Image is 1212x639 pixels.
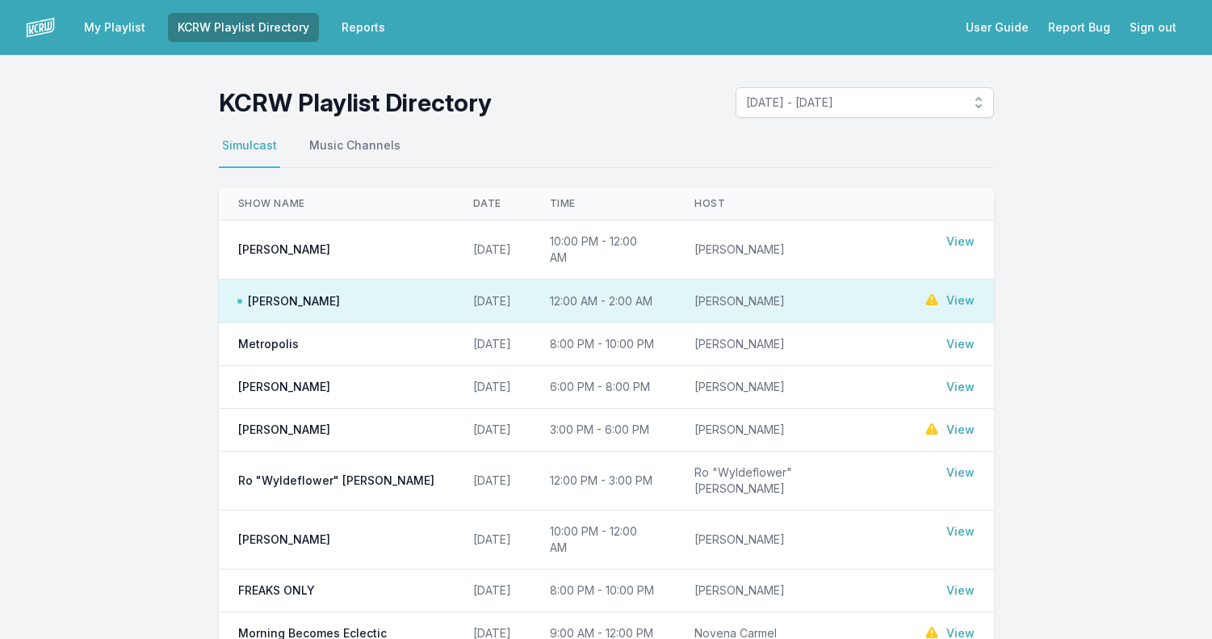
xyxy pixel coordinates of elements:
[332,13,395,42] a: Reports
[454,511,531,570] td: [DATE]
[675,409,904,452] td: [PERSON_NAME]
[238,336,299,352] span: Metropolis
[219,137,280,168] button: Simulcast
[219,187,454,221] th: Show Name
[946,292,975,309] a: View
[454,221,531,280] td: [DATE]
[946,465,975,481] a: View
[454,452,531,511] td: [DATE]
[956,13,1038,42] a: User Guide
[454,570,531,612] td: [DATE]
[531,221,676,280] td: 10:00 PM - 12:00 AM
[454,280,531,323] td: [DATE]
[531,323,676,366] td: 8:00 PM - 10:00 PM
[675,366,904,409] td: [PERSON_NAME]
[531,280,676,323] td: 12:00 AM - 2:00 AM
[946,422,975,438] a: View
[454,187,531,221] th: Date
[306,137,404,168] button: Music Channels
[26,13,55,42] img: logo-white-87cec1fa9cbef997252546196dc51331.png
[946,336,975,352] a: View
[238,532,330,548] span: [PERSON_NAME]
[219,88,492,117] h1: KCRW Playlist Directory
[675,280,904,323] td: [PERSON_NAME]
[454,366,531,409] td: [DATE]
[1038,13,1120,42] a: Report Bug
[238,293,340,309] span: [PERSON_NAME]
[1120,13,1186,42] button: Sign out
[454,409,531,452] td: [DATE]
[675,323,904,366] td: [PERSON_NAME]
[675,452,904,511] td: Ro "Wyldeflower" [PERSON_NAME]
[946,379,975,395] a: View
[74,13,155,42] a: My Playlist
[531,187,676,221] th: Time
[168,13,319,42] a: KCRW Playlist Directory
[946,582,975,599] a: View
[946,233,975,250] a: View
[946,523,975,540] a: View
[238,422,330,438] span: [PERSON_NAME]
[675,221,904,280] td: [PERSON_NAME]
[454,323,531,366] td: [DATE]
[238,582,315,599] span: FREAKS ONLY
[746,95,961,111] span: [DATE] - [DATE]
[531,511,676,570] td: 10:00 PM - 12:00 AM
[531,570,676,612] td: 8:00 PM - 10:00 PM
[531,366,676,409] td: 6:00 PM - 8:00 PM
[531,452,676,511] td: 12:00 PM - 3:00 PM
[675,187,904,221] th: Host
[531,409,676,452] td: 3:00 PM - 6:00 PM
[238,379,330,395] span: [PERSON_NAME]
[675,570,904,612] td: [PERSON_NAME]
[238,473,434,489] span: Ro "Wyldeflower" [PERSON_NAME]
[675,511,904,570] td: [PERSON_NAME]
[736,87,994,118] button: [DATE] - [DATE]
[238,242,330,258] span: [PERSON_NAME]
